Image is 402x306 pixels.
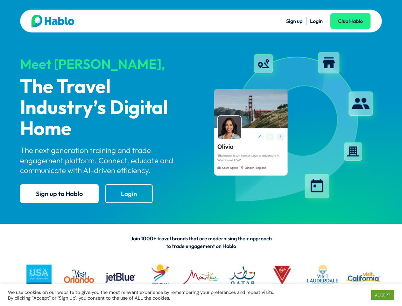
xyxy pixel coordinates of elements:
[130,235,272,249] span: Join 1000+ travel brands that are modernising their approach to trade engagement on Hablo
[182,258,220,295] img: MTPA
[264,258,301,295] img: VV logo
[20,77,195,140] p: The Travel Industry’s Digital Home
[20,184,99,203] a: Sign up to Hablo
[20,145,195,175] p: The next generation training and trade engagement platform. Connect, educate and communicate with...
[101,258,138,295] img: jetblue
[8,289,278,301] div: We use cookies on our website to give you the most relevant experience by remembering your prefer...
[344,258,382,295] img: vc logo
[105,184,153,203] a: Login
[371,290,394,300] a: ACCEPT
[304,258,341,295] img: LAUDERDALE
[310,18,323,24] a: Login
[20,57,195,71] div: Meet [PERSON_NAME],
[61,258,98,295] img: VO
[20,258,57,295] img: busa
[207,47,382,208] img: hablo-profile-image
[142,258,179,295] img: Tourism Australia
[223,258,260,295] img: QATAR
[286,18,302,24] a: Sign up
[32,15,74,27] img: Hablo logo main 2
[330,13,370,29] a: Club Hablo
